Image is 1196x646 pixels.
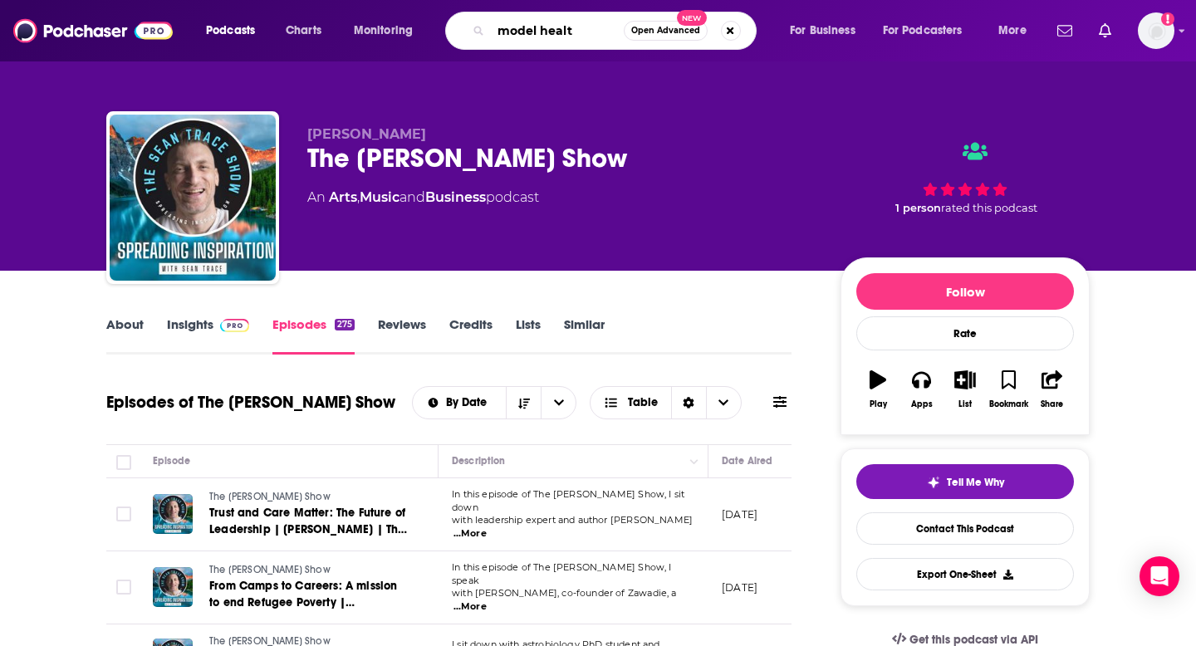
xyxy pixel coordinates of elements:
[209,563,409,578] a: The [PERSON_NAME] Show
[360,189,399,205] a: Music
[209,564,331,575] span: The [PERSON_NAME] Show
[870,399,887,409] div: Play
[856,360,899,419] button: Play
[209,506,407,553] span: Trust and Care Matter: The Future of Leadership | [PERSON_NAME] | The [PERSON_NAME] Show
[153,451,190,471] div: Episode
[116,580,131,595] span: Toggle select row
[425,189,486,205] a: Business
[452,488,684,513] span: In this episode of The [PERSON_NAME] Show, I sit down
[989,399,1028,409] div: Bookmark
[856,273,1074,310] button: Follow
[1092,17,1118,45] a: Show notifications dropdown
[1138,12,1174,49] span: Logged in as megcassidy
[883,19,963,42] span: For Podcasters
[564,316,605,355] a: Similar
[452,587,677,599] span: with [PERSON_NAME], co-founder of Zawadie, a
[167,316,249,355] a: InsightsPodchaser Pro
[778,17,876,44] button: open menu
[899,360,943,419] button: Apps
[452,561,672,586] span: In this episode of The [PERSON_NAME] Show, I speak
[209,491,331,502] span: The [PERSON_NAME] Show
[856,558,1074,590] button: Export One-Sheet
[110,115,276,281] img: The Sean Trace Show
[413,397,507,409] button: open menu
[307,126,426,142] span: [PERSON_NAME]
[13,15,173,46] img: Podchaser - Follow, Share and Rate Podcasts
[958,399,972,409] div: List
[452,514,693,526] span: with leadership expert and author [PERSON_NAME]
[722,507,757,521] p: [DATE]
[1161,12,1174,26] svg: Add a profile image
[856,464,1074,499] button: tell me why sparkleTell Me Why
[624,21,708,41] button: Open AdvancedNew
[684,452,704,472] button: Column Actions
[354,19,413,42] span: Monitoring
[944,360,987,419] button: List
[841,126,1090,229] div: 1 personrated this podcast
[628,397,658,409] span: Table
[209,578,409,611] a: From Camps to Careers: A mission to end Refugee Poverty | [PERSON_NAME] | The [PERSON_NAME] Show
[790,19,855,42] span: For Business
[335,319,355,330] div: 275
[947,476,1004,489] span: Tell Me Why
[449,316,493,355] a: Credits
[872,17,987,44] button: open menu
[1140,556,1179,596] div: Open Intercom Messenger
[453,600,487,614] span: ...More
[286,19,321,42] span: Charts
[209,579,397,643] span: From Camps to Careers: A mission to end Refugee Poverty | [PERSON_NAME] | The [PERSON_NAME] Show
[671,387,706,418] div: Sort Direction
[357,189,360,205] span: ,
[446,397,493,409] span: By Date
[209,505,409,538] a: Trust and Care Matter: The Future of Leadership | [PERSON_NAME] | The [PERSON_NAME] Show
[541,387,576,418] button: open menu
[1138,12,1174,49] img: User Profile
[987,17,1047,44] button: open menu
[272,316,355,355] a: Episodes275
[856,316,1074,350] div: Rate
[452,451,505,471] div: Description
[516,316,541,355] a: Lists
[1031,360,1074,419] button: Share
[856,512,1074,545] a: Contact This Podcast
[378,316,426,355] a: Reviews
[453,527,487,541] span: ...More
[194,17,277,44] button: open menu
[106,316,144,355] a: About
[998,19,1027,42] span: More
[1041,399,1063,409] div: Share
[412,386,577,419] h2: Choose List sort
[220,319,249,332] img: Podchaser Pro
[927,476,940,489] img: tell me why sparkle
[275,17,331,44] a: Charts
[491,17,624,44] input: Search podcasts, credits, & more...
[342,17,434,44] button: open menu
[1051,17,1079,45] a: Show notifications dropdown
[206,19,255,42] span: Podcasts
[631,27,700,35] span: Open Advanced
[399,189,425,205] span: and
[722,580,757,595] p: [DATE]
[677,10,707,26] span: New
[895,202,941,214] span: 1 person
[209,490,409,505] a: The [PERSON_NAME] Show
[506,387,541,418] button: Sort Direction
[307,188,539,208] div: An podcast
[116,507,131,521] span: Toggle select row
[461,12,772,50] div: Search podcasts, credits, & more...
[329,189,357,205] a: Arts
[987,360,1030,419] button: Bookmark
[911,399,933,409] div: Apps
[1138,12,1174,49] button: Show profile menu
[106,392,395,413] h1: Episodes of The [PERSON_NAME] Show
[722,451,772,471] div: Date Aired
[590,386,742,419] button: Choose View
[941,202,1037,214] span: rated this podcast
